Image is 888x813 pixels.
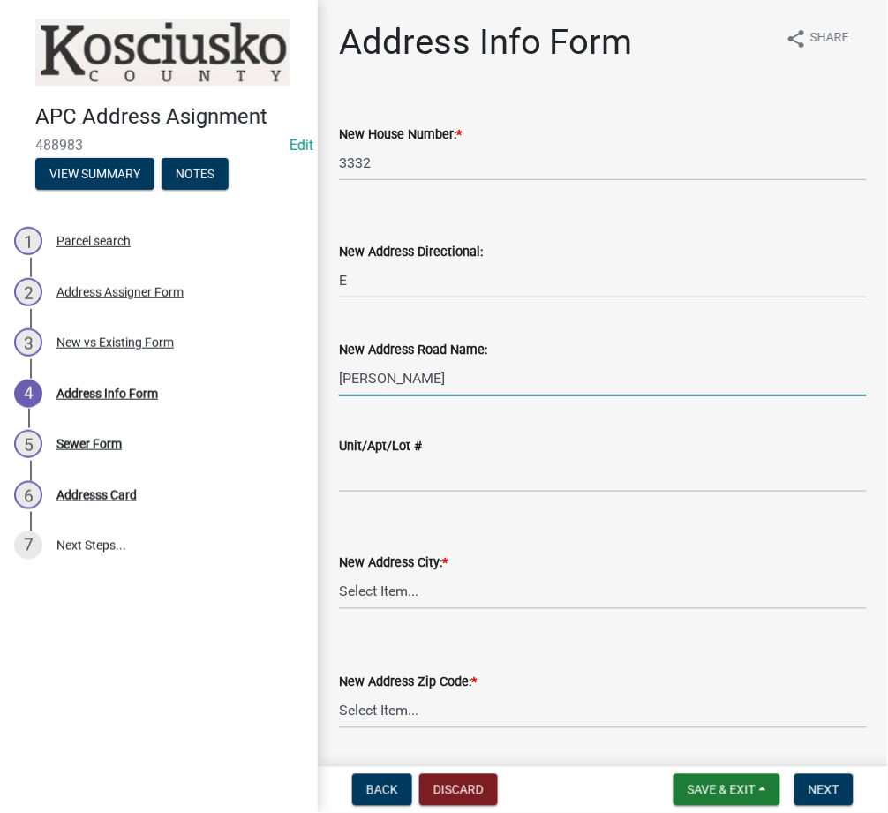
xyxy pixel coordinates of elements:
div: 4 [14,380,42,408]
i: share [786,28,807,49]
h1: Address Info Form [339,21,633,64]
button: Discard [419,774,498,806]
label: New Address Directional: [339,246,483,259]
wm-modal-confirm: Edit Application Number [290,137,313,154]
div: Address Info Form [56,388,158,400]
span: Back [366,783,398,797]
button: Notes [162,158,229,190]
div: New vs Existing Form [56,336,174,349]
label: New Address Zip Code: [339,677,477,689]
label: New Address City: [339,558,448,570]
div: Parcel search [56,235,131,247]
button: shareShare [771,21,863,56]
label: Unit/Apt/Lot # [339,440,422,453]
div: 3 [14,328,42,357]
wm-modal-confirm: Summary [35,168,154,182]
button: View Summary [35,158,154,190]
label: New House Number: [339,129,462,141]
div: 1 [14,227,42,255]
div: Sewer Form [56,438,122,450]
div: Addresss Card [56,489,137,501]
div: Address Assigner Form [56,286,184,298]
button: Next [794,774,854,806]
span: 488983 [35,137,282,154]
h4: APC Address Asignment [35,104,304,130]
label: New Address Road Name: [339,344,487,357]
img: Kosciusko County, Indiana [35,19,290,86]
div: 2 [14,278,42,306]
span: Save & Exit [688,783,756,797]
button: Save & Exit [674,774,780,806]
wm-modal-confirm: Notes [162,168,229,182]
div: 6 [14,481,42,509]
div: 7 [14,531,42,560]
button: Back [352,774,412,806]
span: Next [809,783,839,797]
span: Share [810,28,849,49]
div: 5 [14,430,42,458]
a: Edit [290,137,313,154]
